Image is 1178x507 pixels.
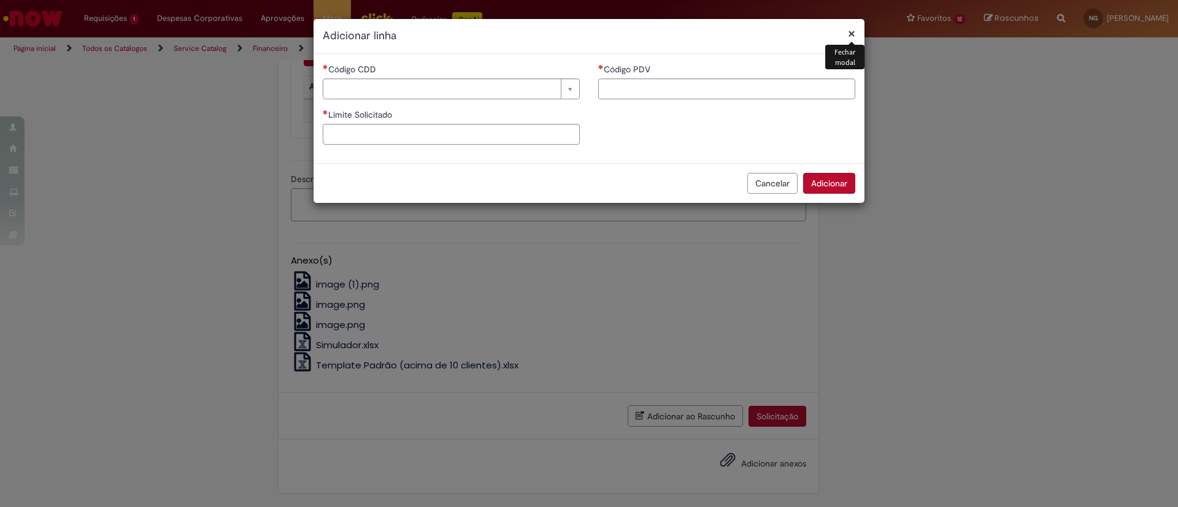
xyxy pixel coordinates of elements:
[848,27,855,40] button: Fechar modal
[323,78,580,99] a: Limpar campo Código CDD
[747,173,798,194] button: Cancelar
[598,64,604,69] span: Necessários
[323,124,580,145] input: Limite Solicitado
[328,109,395,120] span: Limite Solicitado
[604,64,653,75] span: Código PDV
[825,45,864,69] div: Fechar modal
[803,173,855,194] button: Adicionar
[598,78,855,99] input: Código PDV
[323,64,328,69] span: Necessários
[323,110,328,115] span: Necessários
[328,64,379,75] span: Necessários - Código CDD
[323,28,855,44] h2: Adicionar linha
